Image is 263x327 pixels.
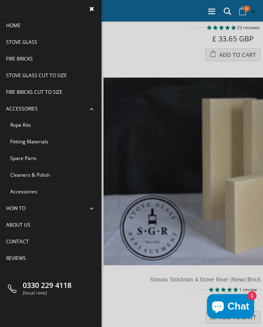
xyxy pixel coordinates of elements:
a: Spare Parts [4,150,101,167]
a: Cleaners & Polish [4,167,101,183]
span: Fittting Materials [10,138,48,145]
span: How To [6,205,26,212]
a: Rope Kits [4,117,101,133]
span: Rope Kits [10,121,31,128]
span: (local rate) [23,290,71,296]
span: Fire Bricks [6,55,33,62]
span: Spare Parts [10,155,37,162]
span: Stove Glass Cut To Size [6,72,67,79]
a: 0330 229 4118 (local rate) [6,275,95,296]
span: Home [6,22,21,29]
span: collapse [84,200,101,217]
span: About us [6,221,30,228]
span: Fire Bricks Cut To Size [6,89,63,95]
inbox-online-store-chat: Shopify online store chat [205,294,257,321]
span: Accessories [10,188,37,195]
span: Contact [6,238,29,245]
a: Accessories [4,184,101,200]
span: Reviews [6,255,26,262]
span: Stove Glass [6,39,37,45]
a: Fittting Materials [4,134,101,150]
span: expand [84,101,101,117]
span: Accessories [6,105,38,112]
span: Cleaners & Polish [10,171,50,178]
span: 0330 229 4118 [23,281,71,290]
